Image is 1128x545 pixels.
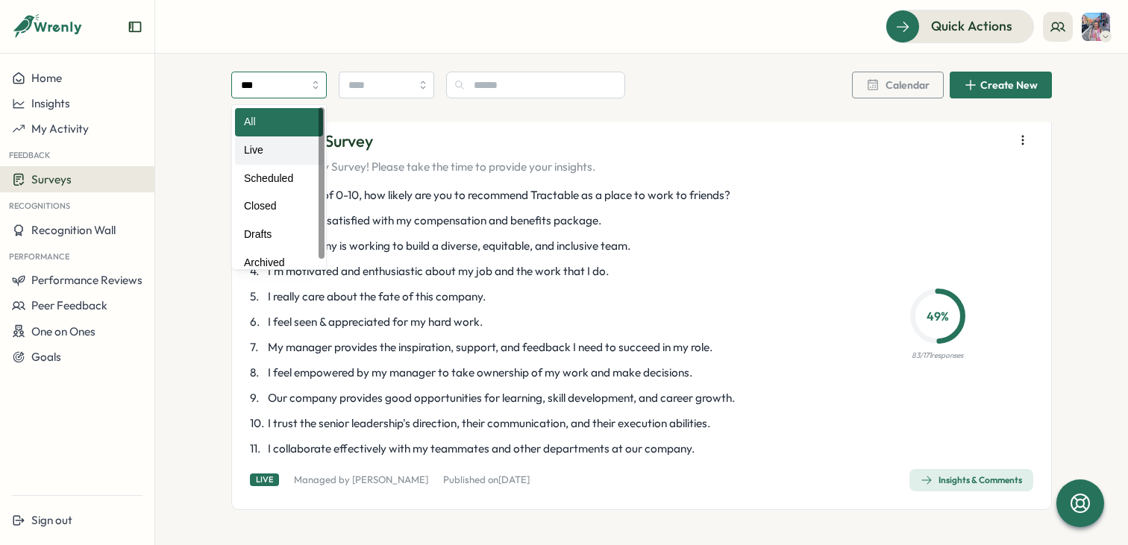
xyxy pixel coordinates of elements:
[268,289,486,305] span: I really care about the fate of this company.
[886,10,1034,42] button: Quick Actions
[852,72,944,98] button: Calendar
[950,72,1052,98] button: Create New
[268,441,695,457] span: I collaborate effectively with my teammates and other departments at our company.
[31,122,89,136] span: My Activity
[931,16,1012,36] span: Quick Actions
[250,473,279,486] div: Live
[1082,13,1110,41] img: Tamsin Colsey
[250,289,265,305] span: 5 .
[250,365,265,381] span: 8 .
[31,223,116,237] span: Recognition Wall
[31,298,107,312] span: Peer Feedback
[250,441,265,457] span: 11 .
[268,339,712,356] span: My manager provides the inspiration, support, and feedback I need to succeed in my role.
[268,390,735,406] span: Our company provides good opportunities for learning, skill development, and career growth.
[268,238,630,254] span: Our company is working to build a diverse, equitable, and inclusive team.
[250,415,265,432] span: 10 .
[909,469,1033,491] button: Insights & Comments
[250,130,595,153] p: Employee Survey
[268,365,692,381] span: I feel empowered by my manager to take ownership of my work and make decisions.
[268,314,483,330] span: I feel seen & appreciated for my hard work.
[250,314,265,330] span: 6 .
[31,350,61,364] span: Goals
[31,273,142,287] span: Performance Reviews
[886,80,930,90] span: Calendar
[250,390,265,406] span: 9 .
[268,212,601,229] span: Overall, I'm satisfied with my compensation and benefits package.
[250,263,265,280] span: 4 .
[235,136,323,165] div: Live
[31,96,70,110] span: Insights
[31,172,72,186] span: Surveys
[921,474,1022,486] div: Insights & Comments
[250,159,595,175] p: Our first Wrenly Survey! Please take the time to provide your insights.
[235,248,323,277] div: Archived
[235,108,323,136] div: All
[31,324,95,338] span: One on Ones
[235,192,323,221] div: Closed
[352,473,428,485] a: [PERSON_NAME]
[980,80,1038,90] span: Create New
[443,473,530,487] p: Published on
[250,339,265,356] span: 7 .
[268,263,609,280] span: I'm motivated and enthusiastic about my job and the work that I do.
[235,221,323,249] div: Drafts
[268,415,710,432] span: I trust the senior leadership's direction, their communication, and their execution abilities.
[912,350,963,362] p: 83 / 171 responses
[128,19,142,34] button: Expand sidebar
[294,473,428,487] p: Managed by
[31,71,62,85] span: Home
[31,513,72,527] span: Sign out
[498,473,530,485] span: [DATE]
[235,164,323,192] div: Scheduled
[915,306,961,325] p: 49 %
[268,187,730,204] span: On a scale of 0-10, how likely are you to recommend Tractable as a place to work to friends?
